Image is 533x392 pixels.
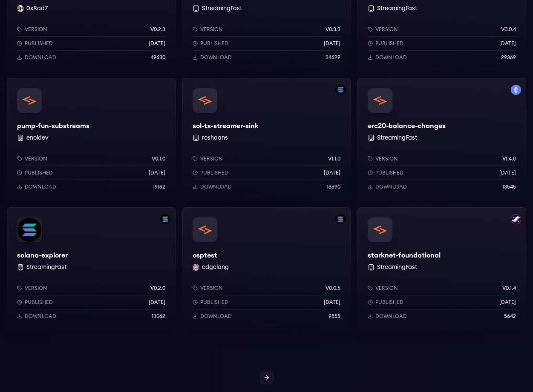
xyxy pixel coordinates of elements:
[25,299,53,306] p: Published
[25,155,47,162] p: Version
[511,214,521,224] img: Filter by starknet network
[326,26,340,33] p: v0.3.3
[7,207,176,330] a: Filter by solana networksolana-explorersolana-explorer StreamingFastVersionv0.2.0Published[DATE]D...
[499,169,516,176] p: [DATE]
[357,78,526,200] a: Filter by mainnet networkerc20-balance-changeserc20-balance-changes StreamingFastVersionv1.4.0Pub...
[324,40,340,47] p: [DATE]
[200,155,223,162] p: Version
[502,155,516,162] p: v1.4.0
[200,40,228,47] p: Published
[335,214,346,224] img: Filter by solana network
[375,285,398,292] p: Version
[25,40,53,47] p: Published
[375,54,407,61] p: Download
[7,78,176,200] a: pump-fun-substreamspump-fun-substreams enoldevVersionv0.1.0Published[DATE]Download19162
[25,169,53,176] p: Published
[375,40,403,47] p: Published
[150,54,165,61] p: 49630
[200,183,232,190] p: Download
[25,285,47,292] p: Version
[25,313,56,320] p: Download
[499,299,516,306] p: [DATE]
[375,26,398,33] p: Version
[149,169,165,176] p: [DATE]
[26,4,48,13] button: 0xRad7
[149,40,165,47] p: [DATE]
[160,214,170,224] img: Filter by solana network
[25,54,56,61] p: Download
[335,85,346,95] img: Filter by solana network
[501,54,516,61] p: 29369
[202,4,242,13] button: StreamingFast
[499,40,516,47] p: [DATE]
[150,285,165,292] p: v0.2.0
[26,263,66,272] button: StreamingFast
[377,4,417,13] button: StreamingFast
[504,313,516,320] p: 5642
[200,169,228,176] p: Published
[502,285,516,292] p: v0.1.4
[327,183,340,190] p: 16690
[324,299,340,306] p: [DATE]
[149,299,165,306] p: [DATE]
[200,299,228,306] p: Published
[202,134,228,142] button: roshaans
[200,285,223,292] p: Version
[200,26,223,33] p: Version
[377,134,417,142] button: StreamingFast
[328,155,340,162] p: v1.1.0
[150,26,165,33] p: v0.2.3
[152,313,165,320] p: 13062
[375,155,398,162] p: Version
[324,169,340,176] p: [DATE]
[200,313,232,320] p: Download
[511,85,521,95] img: Filter by mainnet network
[357,207,526,330] a: Filter by starknet networkstarknet-foundationalstarknet-foundational StreamingFastVersionv0.1.4Pu...
[375,183,407,190] p: Download
[501,26,516,33] p: v0.0.4
[375,313,407,320] p: Download
[328,313,340,320] p: 9555
[25,26,47,33] p: Version
[153,183,165,190] p: 19162
[26,134,49,142] button: enoldev
[25,183,56,190] p: Download
[152,155,165,162] p: v0.1.0
[375,169,403,176] p: Published
[326,54,340,61] p: 34629
[326,285,340,292] p: v0.0.5
[375,299,403,306] p: Published
[502,183,516,190] p: 13545
[182,78,351,200] a: Filter by solana networksol-tx-streamer-sinksol-tx-streamer-sink roshaansVersionv1.1.0Published[D...
[200,54,232,61] p: Download
[377,263,417,272] button: StreamingFast
[202,263,229,272] button: edgelang
[182,207,351,330] a: Filter by solana networkosptestosptestedgelang edgelangVersionv0.0.5Published[DATE]Download9555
